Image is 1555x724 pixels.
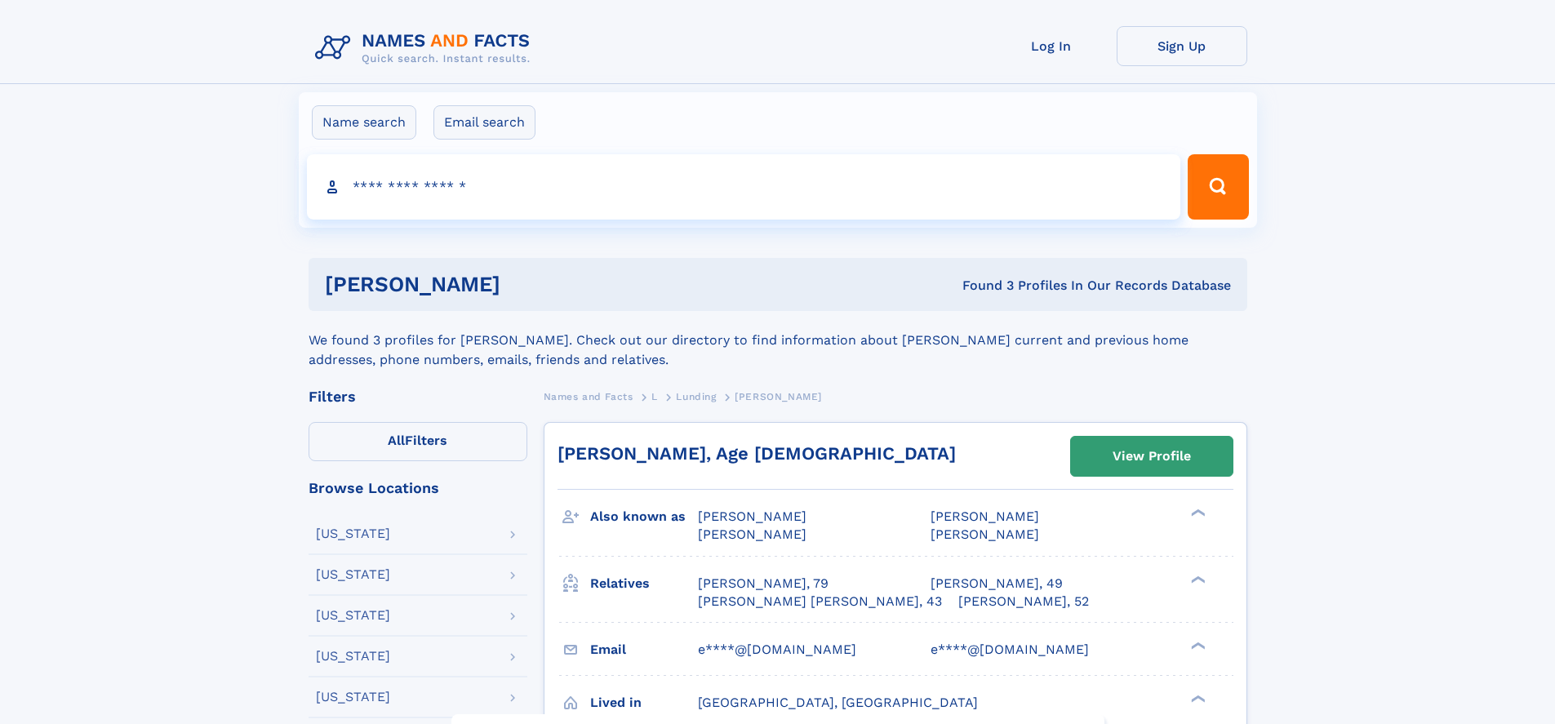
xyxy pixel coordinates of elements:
[316,691,390,704] div: [US_STATE]
[1187,574,1206,584] div: ❯
[309,26,544,70] img: Logo Names and Facts
[388,433,405,448] span: All
[1113,438,1191,475] div: View Profile
[958,593,1089,611] a: [PERSON_NAME], 52
[309,389,527,404] div: Filters
[590,689,698,717] h3: Lived in
[544,386,633,406] a: Names and Facts
[590,636,698,664] h3: Email
[698,526,806,542] span: [PERSON_NAME]
[731,277,1231,295] div: Found 3 Profiles In Our Records Database
[1117,26,1247,66] a: Sign Up
[986,26,1117,66] a: Log In
[558,443,956,464] a: [PERSON_NAME], Age [DEMOGRAPHIC_DATA]
[590,503,698,531] h3: Also known as
[316,650,390,663] div: [US_STATE]
[1187,508,1206,518] div: ❯
[931,575,1063,593] a: [PERSON_NAME], 49
[698,593,942,611] a: [PERSON_NAME] [PERSON_NAME], 43
[651,386,658,406] a: L
[676,386,716,406] a: Lunding
[312,105,416,140] label: Name search
[316,527,390,540] div: [US_STATE]
[307,154,1181,220] input: search input
[931,526,1039,542] span: [PERSON_NAME]
[1187,693,1206,704] div: ❯
[309,481,527,495] div: Browse Locations
[1188,154,1248,220] button: Search Button
[676,391,716,402] span: Lunding
[931,509,1039,524] span: [PERSON_NAME]
[309,422,527,461] label: Filters
[698,695,978,710] span: [GEOGRAPHIC_DATA], [GEOGRAPHIC_DATA]
[735,391,822,402] span: [PERSON_NAME]
[590,570,698,597] h3: Relatives
[316,609,390,622] div: [US_STATE]
[316,568,390,581] div: [US_STATE]
[1187,640,1206,651] div: ❯
[433,105,535,140] label: Email search
[325,274,731,295] h1: [PERSON_NAME]
[698,575,829,593] a: [PERSON_NAME], 79
[698,509,806,524] span: [PERSON_NAME]
[1071,437,1233,476] a: View Profile
[309,311,1247,370] div: We found 3 profiles for [PERSON_NAME]. Check out our directory to find information about [PERSON_...
[651,391,658,402] span: L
